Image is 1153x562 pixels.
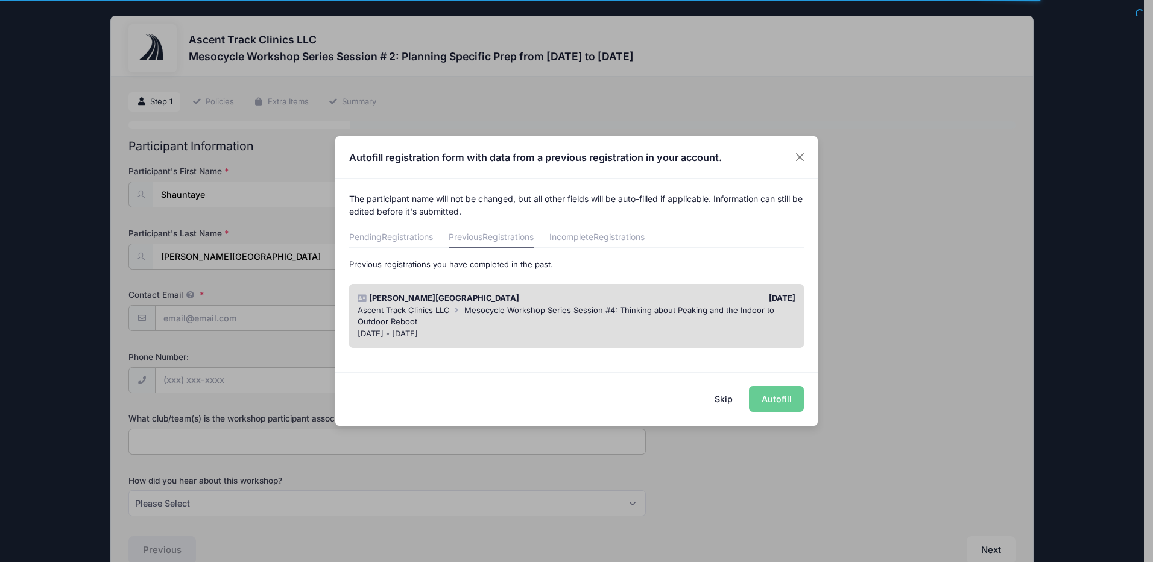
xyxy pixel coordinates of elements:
button: Skip [703,386,745,412]
h4: Autofill registration form with data from a previous registration in your account. [349,150,722,165]
p: The participant name will not be changed, but all other fields will be auto-filled if applicable.... [349,192,804,218]
a: Previous [449,227,534,248]
a: Incomplete [549,227,645,248]
span: Registrations [482,232,534,242]
span: Ascent Track Clinics LLC [358,305,450,315]
span: Registrations [382,232,433,242]
div: [DATE] - [DATE] [358,328,796,340]
span: Mesocycle Workshop Series Session #4: Thinking about Peaking and the Indoor to Outdoor Reboot [358,305,774,327]
div: [DATE] [576,292,801,305]
p: Previous registrations you have completed in the past. [349,259,804,271]
span: Registrations [593,232,645,242]
div: [PERSON_NAME][GEOGRAPHIC_DATA] [352,292,576,305]
a: Pending [349,227,433,248]
button: Close [789,147,811,168]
